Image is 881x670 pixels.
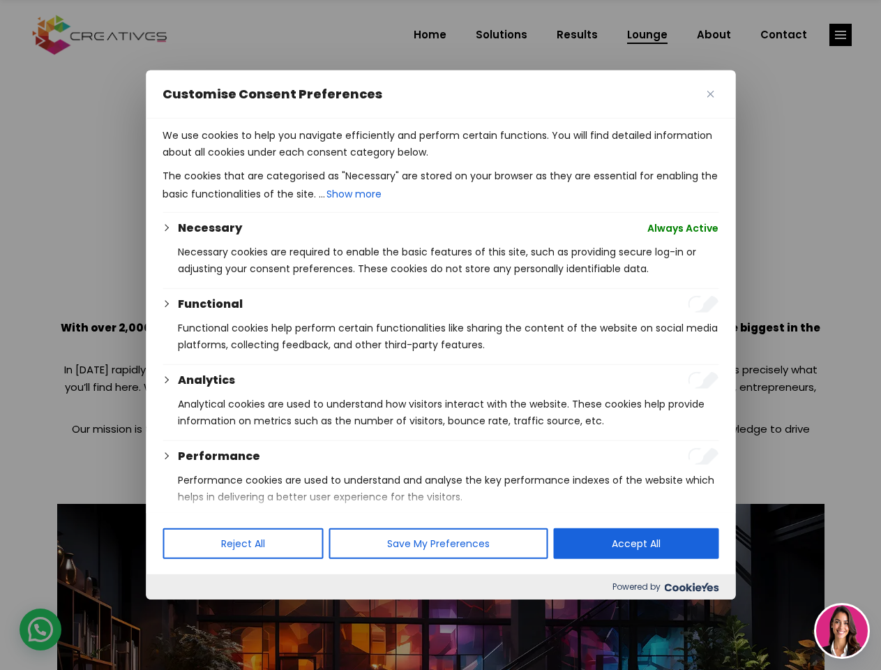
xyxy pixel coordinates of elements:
p: Functional cookies help perform certain functionalities like sharing the content of the website o... [178,320,718,353]
button: Analytics [178,372,235,389]
input: Enable Functional [688,296,718,313]
button: Reject All [163,528,323,559]
button: Necessary [178,220,242,237]
button: Accept All [553,528,718,559]
div: Customise Consent Preferences [146,70,735,600]
p: Analytical cookies are used to understand how visitors interact with the website. These cookies h... [178,396,718,429]
button: Functional [178,296,243,313]
img: agent [816,605,868,657]
img: Close [707,91,714,98]
img: Cookieyes logo [664,583,718,592]
button: Close [702,86,718,103]
button: Save My Preferences [329,528,548,559]
input: Enable Performance [688,448,718,465]
div: Powered by [146,574,735,600]
input: Enable Analytics [688,372,718,389]
span: Always Active [647,220,718,237]
span: Customise Consent Preferences [163,86,382,103]
button: Show more [325,184,383,204]
p: Performance cookies are used to understand and analyse the key performance indexes of the website... [178,472,718,505]
button: Performance [178,448,260,465]
p: We use cookies to help you navigate efficiently and perform certain functions. You will find deta... [163,127,718,161]
p: The cookies that are categorised as "Necessary" are stored on your browser as they are essential ... [163,167,718,204]
p: Necessary cookies are required to enable the basic features of this site, such as providing secur... [178,244,718,277]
